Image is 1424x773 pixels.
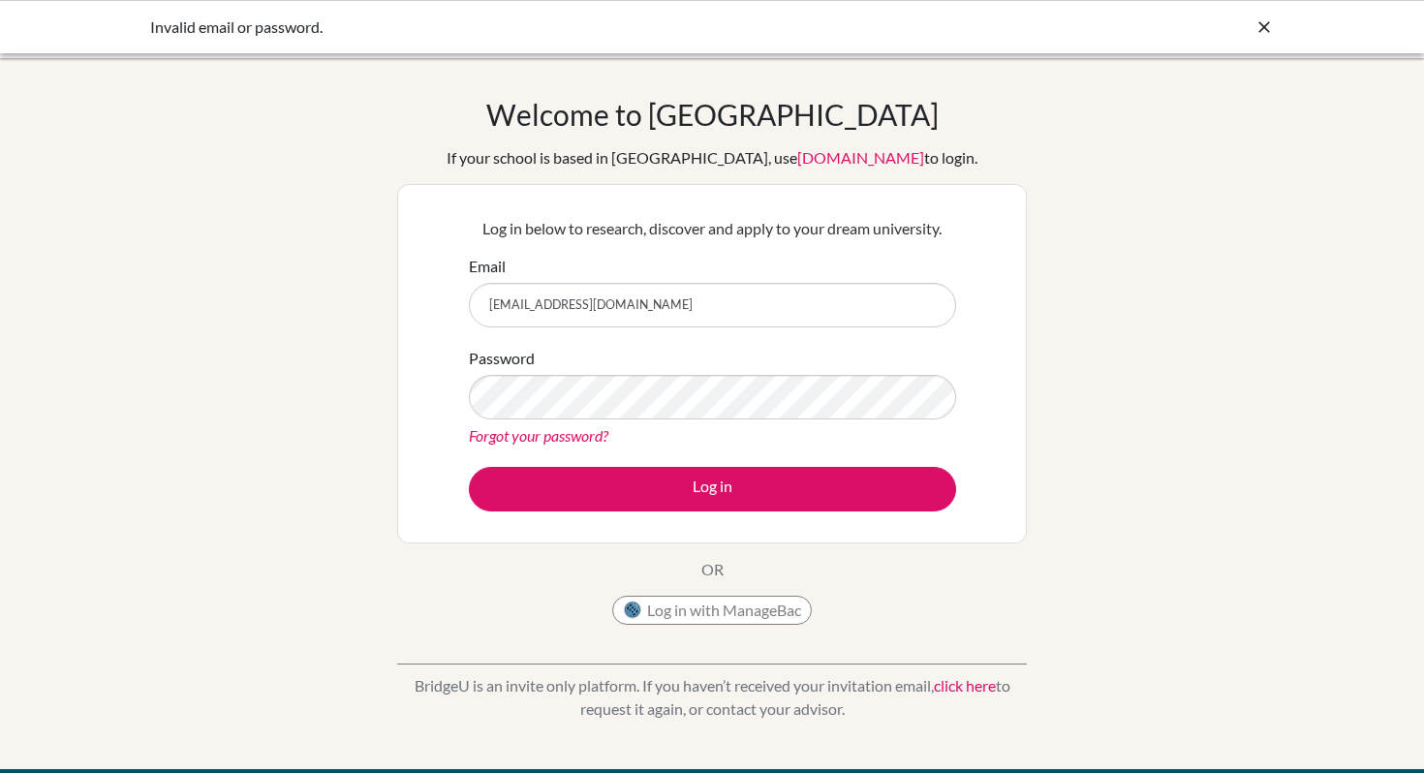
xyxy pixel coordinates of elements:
a: Forgot your password? [469,426,608,445]
button: Log in with ManageBac [612,596,812,625]
div: If your school is based in [GEOGRAPHIC_DATA], use to login. [447,146,977,170]
label: Email [469,255,506,278]
button: Log in [469,467,956,511]
label: Password [469,347,535,370]
p: OR [701,558,724,581]
p: BridgeU is an invite only platform. If you haven’t received your invitation email, to request it ... [397,674,1027,721]
h1: Welcome to [GEOGRAPHIC_DATA] [486,97,939,132]
div: Invalid email or password. [150,15,983,39]
a: [DOMAIN_NAME] [797,148,924,167]
p: Log in below to research, discover and apply to your dream university. [469,217,956,240]
a: click here [934,676,996,695]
